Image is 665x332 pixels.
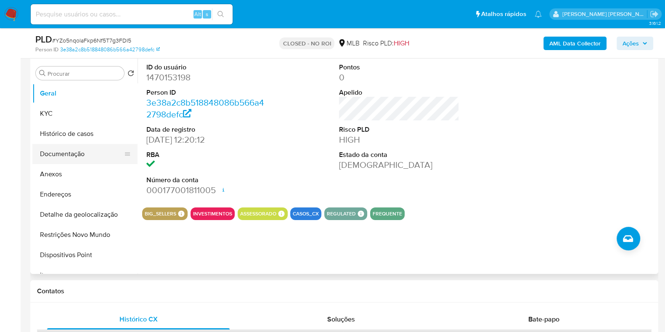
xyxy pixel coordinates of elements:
dt: Número da conta [146,175,267,185]
button: Ações [617,37,653,50]
p: viviane.jdasilva@mercadopago.com.br [562,10,647,18]
span: Soluções [327,314,355,324]
b: PLD [35,32,52,46]
button: KYC [32,104,138,124]
span: Histórico CX [119,314,158,324]
dt: Data de registro [146,125,267,134]
h1: Contatos [37,287,652,295]
input: Pesquise usuários ou casos... [31,9,233,20]
button: Documentação [32,144,131,164]
a: 3e38a2c8b518848086b566a42798defc [146,96,264,120]
a: 3e38a2c8b518848086b566a42798defc [60,46,160,53]
a: Sair [650,10,659,19]
dd: 1470153198 [146,72,267,83]
button: Dispositivos Point [32,245,138,265]
span: HIGH [393,38,409,48]
button: Items [32,265,138,285]
div: MLB [338,39,359,48]
dd: 0 [339,72,459,83]
button: Retornar ao pedido padrão [127,70,134,79]
button: AML Data Collector [543,37,607,50]
dt: RBA [146,150,267,159]
input: Procurar [48,70,121,77]
button: Histórico de casos [32,124,138,144]
span: s [206,10,208,18]
button: Restrições Novo Mundo [32,225,138,245]
span: # YZo5nqolaFkp6Nf5T7g3FDI5 [52,36,131,45]
button: search-icon [212,8,229,20]
span: Risco PLD: [363,39,409,48]
dt: ID do usuário [146,63,267,72]
a: Notificações [535,11,542,18]
span: Alt [194,10,201,18]
p: CLOSED - NO ROI [279,37,334,49]
span: Bate-papo [528,314,559,324]
span: Atalhos rápidos [481,10,526,19]
dt: Person ID [146,88,267,97]
button: Anexos [32,164,138,184]
span: Ações [623,37,639,50]
b: AML Data Collector [549,37,601,50]
dt: Risco PLD [339,125,459,134]
button: Detalhe da geolocalização [32,205,138,225]
dd: 000177001811005 [146,184,267,196]
button: Endereços [32,184,138,205]
dt: Pontos [339,63,459,72]
dt: Estado da conta [339,150,459,159]
dd: [DEMOGRAPHIC_DATA] [339,159,459,171]
dt: Apelido [339,88,459,97]
span: 3.161.2 [649,20,661,27]
button: Geral [32,83,138,104]
dd: [DATE] 12:20:12 [146,134,267,146]
b: Person ID [35,46,58,53]
button: Procurar [39,70,46,77]
dd: HIGH [339,134,459,146]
